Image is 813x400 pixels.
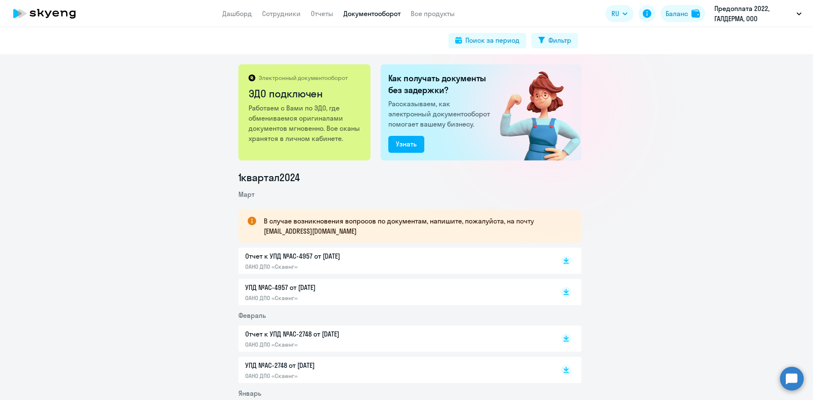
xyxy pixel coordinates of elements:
[691,9,700,18] img: balance
[548,35,571,45] div: Фильтр
[245,251,423,261] p: Отчет к УПД №AC-4957 от [DATE]
[448,33,526,48] button: Поиск за период
[465,35,520,45] div: Поиск за период
[245,329,423,339] p: Отчет к УПД №AC-2748 от [DATE]
[249,87,362,100] h2: ЭДО подключен
[388,99,493,129] p: Рассказываем, как электронный документооборот помогает вашему бизнесу.
[222,9,252,18] a: Дашборд
[245,251,543,270] a: Отчет к УПД №AC-4957 от [DATE]ОАНО ДПО «Скаенг»
[245,282,423,292] p: УПД №AC-4957 от [DATE]
[264,216,566,236] p: В случае возникновения вопросов по документам, напишите, пожалуйста, на почту [EMAIL_ADDRESS][DOM...
[714,3,793,24] p: Предоплата 2022, ГАЛДЕРМА, ООО
[262,9,301,18] a: Сотрудники
[666,8,688,19] div: Баланс
[343,9,401,18] a: Документооборот
[486,64,581,160] img: connected
[531,33,578,48] button: Фильтр
[249,103,362,143] p: Работаем с Вами по ЭДО, где обмениваемся оригиналами документов мгновенно. Все сканы хранятся в л...
[238,171,581,184] li: 1 квартал 2024
[311,9,333,18] a: Отчеты
[259,74,348,82] p: Электронный документооборот
[606,5,633,22] button: RU
[245,360,543,380] a: УПД №AC-2748 от [DATE]ОАНО ДПО «Скаенг»
[388,136,424,153] button: Узнать
[411,9,455,18] a: Все продукты
[245,263,423,270] p: ОАНО ДПО «Скаенг»
[238,389,261,397] span: Январь
[245,282,543,302] a: УПД №AC-4957 от [DATE]ОАНО ДПО «Скаенг»
[396,139,417,149] div: Узнать
[611,8,619,19] span: RU
[245,372,423,380] p: ОАНО ДПО «Скаенг»
[245,360,423,370] p: УПД №AC-2748 от [DATE]
[661,5,705,22] button: Балансbalance
[238,311,266,320] span: Февраль
[388,72,493,96] h2: Как получать документы без задержки?
[710,3,806,24] button: Предоплата 2022, ГАЛДЕРМА, ООО
[238,190,254,199] span: Март
[245,294,423,302] p: ОАНО ДПО «Скаенг»
[245,329,543,348] a: Отчет к УПД №AC-2748 от [DATE]ОАНО ДПО «Скаенг»
[245,341,423,348] p: ОАНО ДПО «Скаенг»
